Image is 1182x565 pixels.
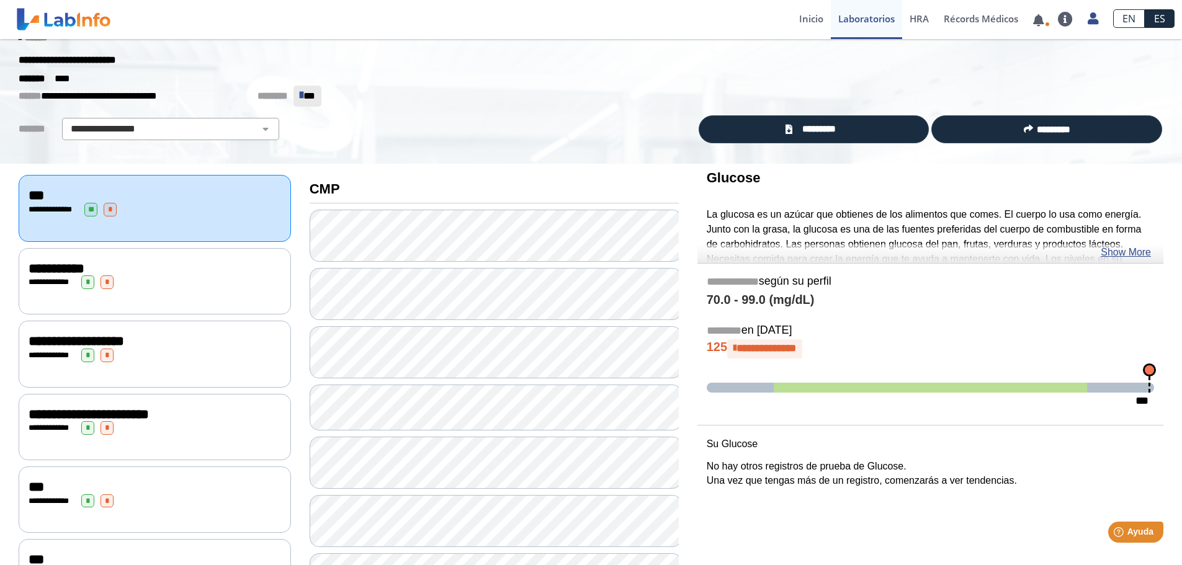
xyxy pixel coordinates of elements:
p: No hay otros registros de prueba de Glucose. Una vez que tengas más de un registro, comenzarás a ... [707,459,1154,489]
h4: 125 [707,339,1154,358]
h5: en [DATE] [707,324,1154,338]
h4: 70.0 - 99.0 (mg/dL) [707,293,1154,308]
b: CMP [310,181,340,197]
a: ES [1145,9,1175,28]
p: Su Glucose [707,437,1154,452]
p: La glucosa es un azúcar que obtienes de los alimentos que comes. El cuerpo lo usa como energía. J... [707,207,1154,296]
a: Show More [1101,245,1151,260]
h5: según su perfil [707,275,1154,289]
iframe: Help widget launcher [1072,517,1168,551]
b: Glucose [707,170,761,185]
a: EN [1113,9,1145,28]
span: HRA [910,12,929,25]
